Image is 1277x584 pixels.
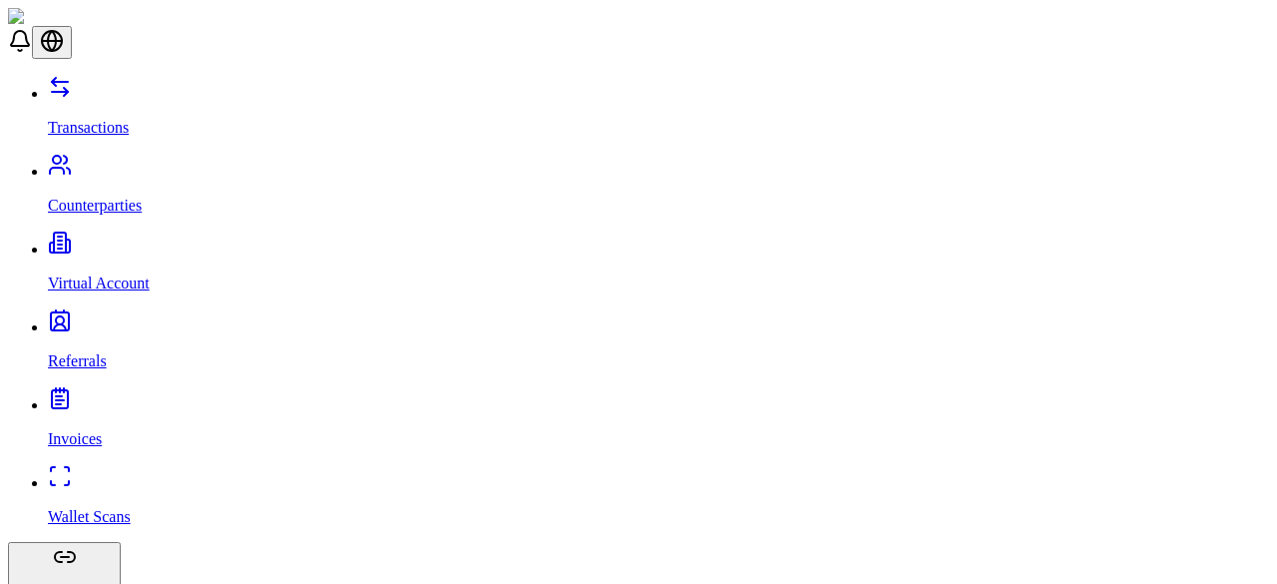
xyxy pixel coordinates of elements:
[48,352,1269,370] p: Referrals
[48,474,1269,526] a: Wallet Scans
[48,508,1269,526] p: Wallet Scans
[8,8,127,26] img: ShieldPay Logo
[48,197,1269,215] p: Counterparties
[48,430,1269,448] p: Invoices
[48,396,1269,448] a: Invoices
[48,275,1269,292] p: Virtual Account
[48,85,1269,137] a: Transactions
[48,241,1269,292] a: Virtual Account
[48,163,1269,215] a: Counterparties
[48,318,1269,370] a: Referrals
[48,119,1269,137] p: Transactions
